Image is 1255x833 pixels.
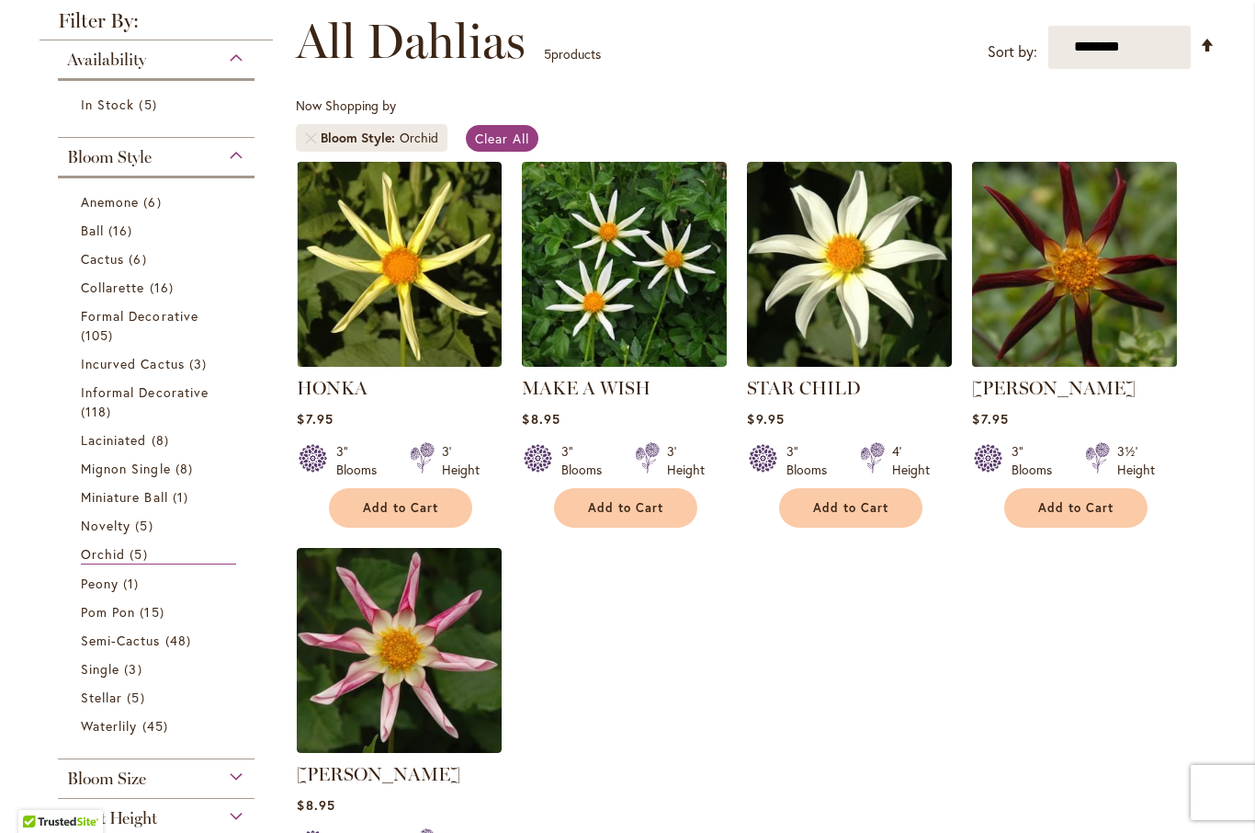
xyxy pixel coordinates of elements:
[124,659,146,679] span: 3
[81,659,236,679] a: Single 3
[81,431,147,449] span: Laciniated
[747,353,952,371] a: STAR CHILD
[747,410,784,428] span: $9.95
[81,382,236,421] a: Informal Decorative 118
[588,500,663,516] span: Add to Cart
[81,249,236,268] a: Cactus 6
[522,353,727,371] a: MAKE A WISH
[81,488,168,506] span: Miniature Ball
[81,192,236,211] a: Anemone 6
[988,35,1037,69] label: Sort by:
[747,377,861,399] a: STAR CHILD
[81,660,119,678] span: Single
[336,442,388,479] div: 3" Blooms
[321,129,400,147] span: Bloom Style
[14,768,65,819] iframe: Launch Accessibility Center
[442,442,480,479] div: 3' Height
[81,354,236,373] a: Incurved Cactus 3
[305,132,316,143] a: Remove Bloom Style Orchid
[297,162,502,367] img: HONKA
[81,325,118,345] span: 105
[296,97,396,114] span: Now Shopping by
[747,162,952,367] img: STAR CHILD
[81,716,236,736] a: Waterlily 45
[81,193,139,211] span: Anemone
[522,162,727,367] img: MAKE A WISH
[475,130,529,147] span: Clear All
[81,632,161,649] span: Semi-Cactus
[329,488,472,528] button: Add to Cart
[81,459,236,478] a: Mignon Single 8
[150,278,178,297] span: 16
[813,500,888,516] span: Add to Cart
[81,574,236,593] a: Peony 1
[297,763,460,785] a: [PERSON_NAME]
[554,488,697,528] button: Add to Cart
[297,548,502,753] img: WILLIE WILLIE
[667,442,705,479] div: 3' Height
[1004,488,1148,528] button: Add to Cart
[130,544,152,564] span: 5
[81,402,116,421] span: 118
[522,410,560,428] span: $8.95
[972,353,1177,371] a: TAHOMA MOONSHOT
[81,250,124,268] span: Cactus
[139,95,161,114] span: 5
[81,95,236,114] a: In Stock 5
[81,383,209,401] span: Informal Decorative
[297,796,334,814] span: $8.95
[81,688,236,707] a: Stellar 5
[786,442,838,479] div: 3" Blooms
[81,689,122,706] span: Stellar
[466,125,538,152] a: Clear All
[1117,442,1155,479] div: 3½' Height
[40,11,273,40] strong: Filter By:
[81,221,236,240] a: Ball 16
[129,249,151,268] span: 6
[143,192,165,211] span: 6
[1012,442,1063,479] div: 3" Blooms
[81,575,119,592] span: Peony
[81,487,236,507] a: Miniature Ball 1
[297,410,333,428] span: $7.95
[81,717,137,735] span: Waterlily
[972,377,1136,399] a: [PERSON_NAME]
[297,353,502,371] a: HONKA
[967,156,1182,371] img: TAHOMA MOONSHOT
[173,487,193,507] span: 1
[400,129,438,147] div: Orchid
[297,377,367,399] a: HONKA
[165,631,196,650] span: 48
[363,500,438,516] span: Add to Cart
[67,769,146,789] span: Bloom Size
[142,716,173,736] span: 45
[544,40,601,69] p: products
[81,460,171,477] span: Mignon Single
[81,603,135,621] span: Pom Pon
[175,459,198,478] span: 8
[81,545,125,563] span: Orchid
[892,442,930,479] div: 4' Height
[108,221,137,240] span: 16
[81,222,104,239] span: Ball
[67,147,152,167] span: Bloom Style
[135,516,157,535] span: 5
[81,355,185,372] span: Incurved Cactus
[189,354,211,373] span: 3
[561,442,613,479] div: 3" Blooms
[127,688,149,707] span: 5
[81,279,145,296] span: Collarette
[297,739,502,757] a: WILLIE WILLIE
[81,516,236,535] a: Novelty 5
[81,430,236,450] a: Laciniated 8
[522,377,650,399] a: MAKE A WISH
[81,306,236,345] a: Formal Decorative 105
[123,574,143,593] span: 1
[152,430,174,450] span: 8
[140,602,168,622] span: 15
[81,278,236,297] a: Collarette 16
[1038,500,1114,516] span: Add to Cart
[544,45,551,63] span: 5
[972,410,1008,428] span: $7.95
[81,544,236,565] a: Orchid 5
